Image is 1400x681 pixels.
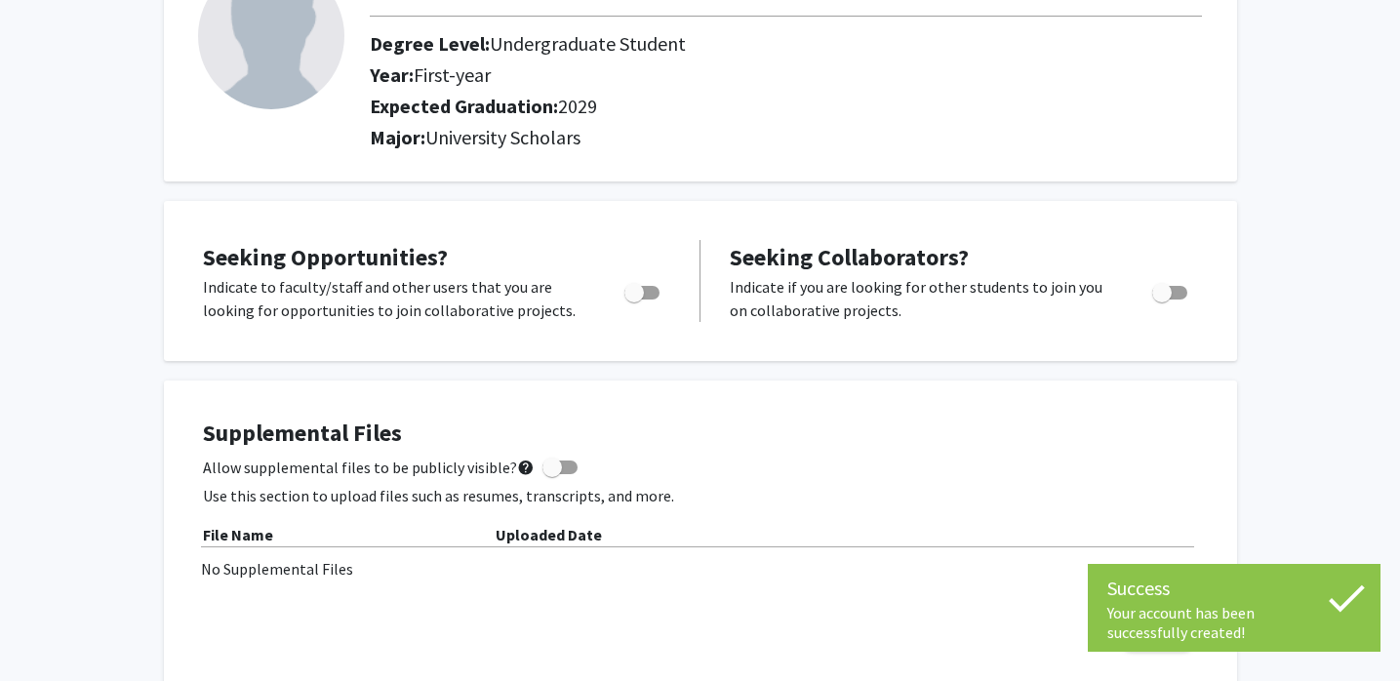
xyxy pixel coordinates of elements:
div: Your account has been successfully created! [1107,603,1361,642]
p: Indicate to faculty/staff and other users that you are looking for opportunities to join collabor... [203,275,587,322]
span: First-year [414,62,491,87]
div: Toggle [617,275,670,304]
span: 2029 [558,94,597,118]
div: Toggle [1144,275,1198,304]
h2: Degree Level: [370,32,1093,56]
h4: Supplemental Files [203,420,1198,448]
b: File Name [203,525,273,544]
h2: Major: [370,126,1202,149]
mat-icon: help [517,456,535,479]
span: University Scholars [425,125,580,149]
p: Use this section to upload files such as resumes, transcripts, and more. [203,484,1198,507]
span: Seeking Collaborators? [730,242,969,272]
h2: Expected Graduation: [370,95,1093,118]
h2: Year: [370,63,1093,87]
iframe: Chat [15,593,83,666]
span: Undergraduate Student [490,31,686,56]
div: No Supplemental Files [201,557,1200,581]
p: Indicate if you are looking for other students to join you on collaborative projects. [730,275,1115,322]
div: Success [1107,574,1361,603]
b: Uploaded Date [496,525,602,544]
span: Seeking Opportunities? [203,242,448,272]
span: Allow supplemental files to be publicly visible? [203,456,535,479]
